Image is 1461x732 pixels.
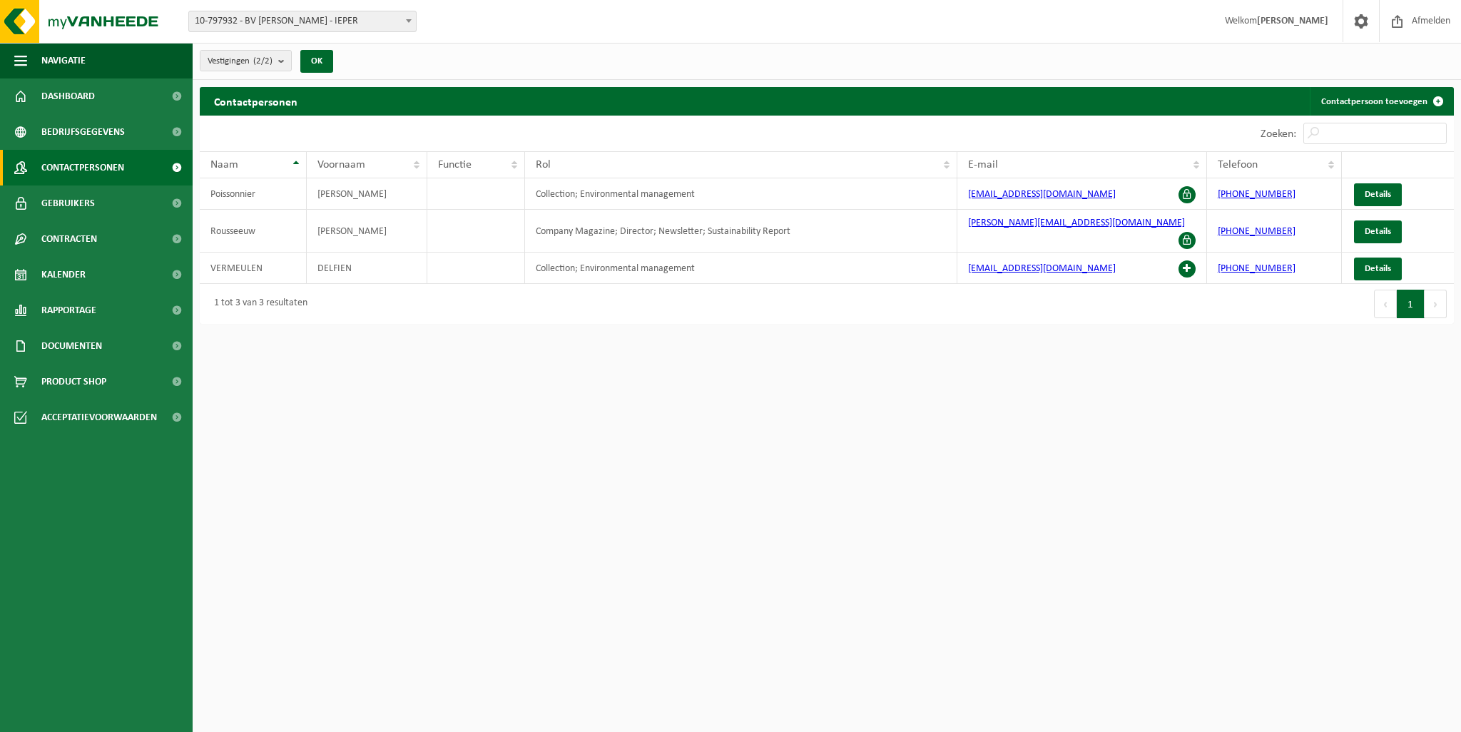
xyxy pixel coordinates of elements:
[41,114,125,150] span: Bedrijfsgegevens
[41,257,86,293] span: Kalender
[1425,290,1447,318] button: Next
[1261,128,1296,140] label: Zoeken:
[1218,159,1258,171] span: Telefoon
[536,159,551,171] span: Rol
[210,159,238,171] span: Naam
[1365,227,1391,236] span: Details
[41,185,95,221] span: Gebruikers
[253,56,273,66] count: (2/2)
[41,78,95,114] span: Dashboard
[1354,183,1402,206] a: Details
[1218,263,1295,274] a: [PHONE_NUMBER]
[1365,264,1391,273] span: Details
[968,218,1185,228] a: [PERSON_NAME][EMAIL_ADDRESS][DOMAIN_NAME]
[207,291,307,317] div: 1 tot 3 van 3 resultaten
[1218,189,1295,200] a: [PHONE_NUMBER]
[525,253,957,284] td: Collection; Environmental management
[41,364,106,400] span: Product Shop
[1218,226,1295,237] a: [PHONE_NUMBER]
[200,178,307,210] td: Poissonnier
[41,221,97,257] span: Contracten
[1397,290,1425,318] button: 1
[525,210,957,253] td: Company Magazine; Director; Newsletter; Sustainability Report
[1374,290,1397,318] button: Previous
[968,263,1116,274] a: [EMAIL_ADDRESS][DOMAIN_NAME]
[41,293,96,328] span: Rapportage
[208,51,273,72] span: Vestigingen
[1365,190,1391,199] span: Details
[300,50,333,73] button: OK
[41,400,157,435] span: Acceptatievoorwaarden
[307,253,427,284] td: DELFIEN
[41,328,102,364] span: Documenten
[41,43,86,78] span: Navigatie
[200,253,307,284] td: VERMEULEN
[1310,87,1452,116] a: Contactpersoon toevoegen
[1257,16,1328,26] strong: [PERSON_NAME]
[200,50,292,71] button: Vestigingen(2/2)
[1354,220,1402,243] a: Details
[968,189,1116,200] a: [EMAIL_ADDRESS][DOMAIN_NAME]
[317,159,365,171] span: Voornaam
[307,210,427,253] td: [PERSON_NAME]
[200,87,312,115] h2: Contactpersonen
[438,159,472,171] span: Functie
[1354,258,1402,280] a: Details
[189,11,416,31] span: 10-797932 - BV STEFAN ROUSSEEUW - IEPER
[968,159,998,171] span: E-mail
[188,11,417,32] span: 10-797932 - BV STEFAN ROUSSEEUW - IEPER
[200,210,307,253] td: Rousseeuw
[525,178,957,210] td: Collection; Environmental management
[41,150,124,185] span: Contactpersonen
[307,178,427,210] td: [PERSON_NAME]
